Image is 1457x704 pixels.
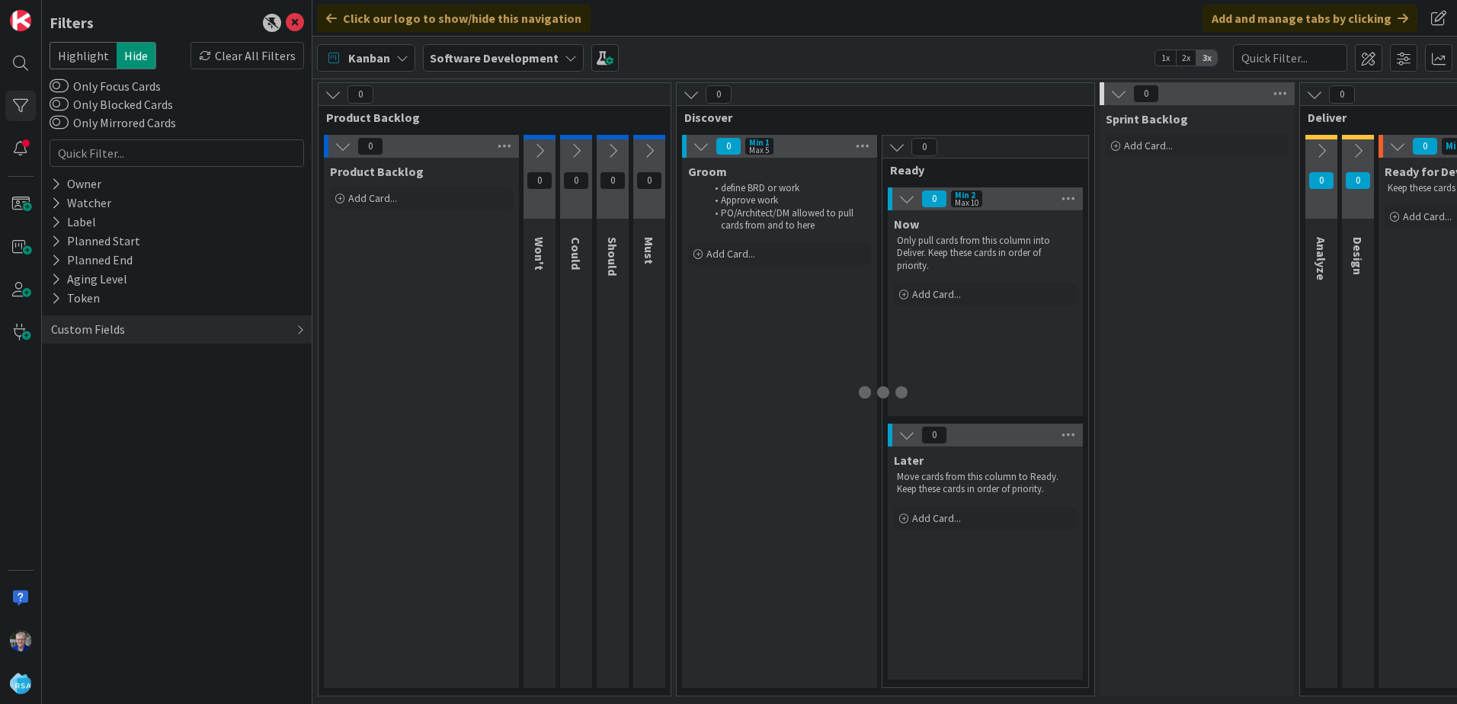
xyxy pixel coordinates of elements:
div: Min 1 [749,139,770,146]
span: 0 [636,171,662,190]
label: Only Blocked Cards [50,95,173,114]
li: Approve work [706,194,869,206]
div: Add and manage tabs by clicking [1202,5,1417,32]
li: define BRD or work [706,182,869,194]
div: Max 10 [955,199,978,206]
span: Add Card... [706,247,755,261]
span: Ready [890,162,1069,178]
span: Should [605,237,620,276]
span: Add Card... [912,511,961,525]
span: Discover [684,110,1075,125]
span: Add Card... [1403,210,1452,223]
span: Now [894,216,919,232]
div: Max 5 [749,146,769,154]
img: avatar [10,673,31,694]
li: PO/Architect/DM allowed to pull cards from and to here [706,207,869,232]
img: Visit kanbanzone.com [10,10,31,31]
div: Custom Fields [50,320,126,339]
span: 0 [527,171,552,190]
span: Highlight [50,42,117,69]
span: 1x [1155,50,1176,66]
span: 0 [716,137,741,155]
span: 0 [347,85,373,104]
button: Only Mirrored Cards [50,115,69,130]
span: 3x [1196,50,1217,66]
span: 0 [1329,85,1355,104]
div: Watcher [50,194,113,213]
div: Label [50,213,98,232]
span: 0 [600,171,626,190]
span: Add Card... [912,287,961,301]
p: Only pull cards from this column into Deliver. Keep these cards in order of priority. [897,235,1074,272]
span: 0 [1412,137,1438,155]
span: 0 [563,171,589,190]
div: Clear All Filters [191,42,304,69]
span: 0 [357,137,383,155]
label: Only Focus Cards [50,77,161,95]
span: Add Card... [348,191,397,205]
button: Only Focus Cards [50,78,69,94]
img: RT [10,630,31,651]
span: Product Backlog [330,164,424,179]
span: Design [1350,237,1366,275]
input: Quick Filter... [50,139,304,167]
span: Sprint Backlog [1106,111,1188,126]
span: 0 [911,138,937,156]
span: 0 [1133,85,1159,103]
label: Only Mirrored Cards [50,114,176,132]
span: Add Card... [1124,139,1173,152]
span: Kanban [348,49,390,67]
input: Quick Filter... [1233,44,1347,72]
b: Software Development [430,50,559,66]
span: Analyze [1314,237,1329,280]
span: 0 [1345,171,1371,190]
div: Planned End [50,251,134,270]
span: Hide [117,42,156,69]
span: Could [568,237,584,270]
div: Owner [50,174,103,194]
span: Product Backlog [326,110,652,125]
span: Groom [688,164,727,179]
span: 0 [1308,171,1334,190]
span: Won't [532,237,547,270]
button: Only Blocked Cards [50,97,69,112]
div: Min 2 [955,191,975,199]
span: 0 [921,426,947,444]
span: Must [642,237,657,264]
span: Later [894,453,924,468]
div: Planned Start [50,232,142,251]
div: Click our logo to show/hide this navigation [317,5,591,32]
span: 0 [706,85,732,104]
div: Aging Level [50,270,129,289]
p: Move cards from this column to Ready. Keep these cards in order of priority. [897,471,1074,496]
div: Filters [50,11,94,34]
span: 0 [921,190,947,208]
span: 2x [1176,50,1196,66]
div: Token [50,289,101,308]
